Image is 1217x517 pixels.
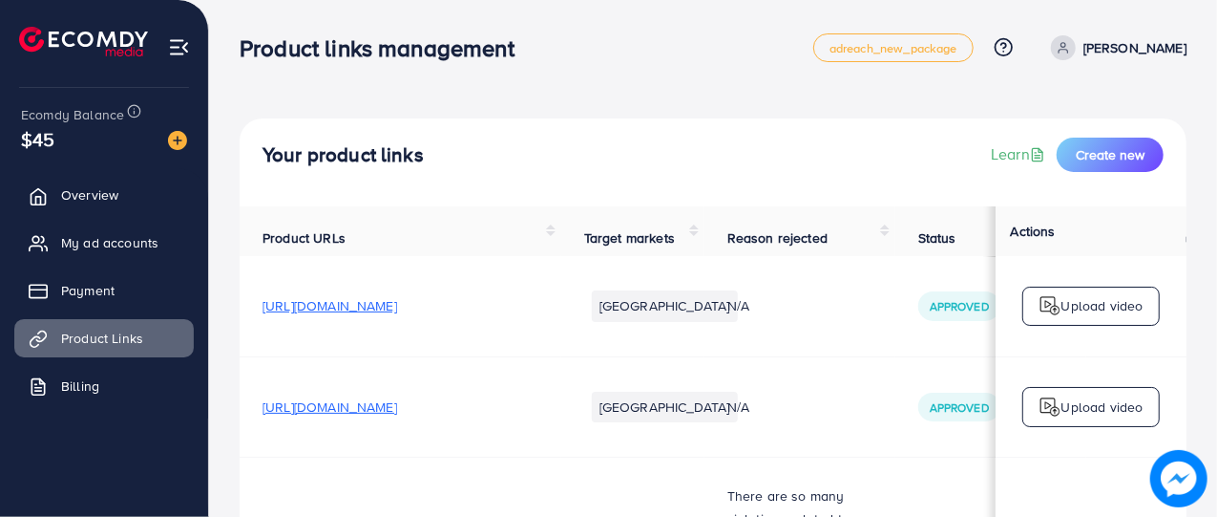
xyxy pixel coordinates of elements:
[14,224,194,262] a: My ad accounts
[14,319,194,357] a: Product Links
[61,329,143,348] span: Product Links
[592,392,738,422] li: [GEOGRAPHIC_DATA]
[17,119,59,159] span: $45
[584,228,675,248] span: Target markets
[262,296,397,315] span: [URL][DOMAIN_NAME]
[61,377,99,396] span: Billing
[168,36,190,58] img: menu
[813,33,974,62] a: adreach_new_package
[14,367,194,405] a: Billing
[1061,294,1144,317] p: Upload video
[1011,222,1056,241] span: Actions
[1061,396,1144,419] p: Upload video
[592,291,738,321] li: [GEOGRAPHIC_DATA]
[262,228,346,248] span: Product URLs
[727,228,828,248] span: Reason rejected
[14,271,194,310] a: Payment
[61,281,115,300] span: Payment
[168,131,187,150] img: image
[61,185,118,205] span: Overview
[1043,35,1186,60] a: [PERSON_NAME]
[1154,454,1204,504] img: image
[61,233,158,252] span: My ad accounts
[829,42,957,54] span: adreach_new_package
[727,398,749,417] span: N/A
[262,143,424,167] h4: Your product links
[930,399,989,416] span: Approved
[240,34,530,62] h3: Product links management
[14,176,194,214] a: Overview
[1057,138,1164,172] button: Create new
[918,228,956,248] span: Status
[1083,36,1186,59] p: [PERSON_NAME]
[262,398,397,417] span: [URL][DOMAIN_NAME]
[991,143,1049,165] a: Learn
[21,105,124,124] span: Ecomdy Balance
[727,296,749,315] span: N/A
[1076,145,1144,164] span: Create new
[1039,294,1061,317] img: logo
[930,298,989,314] span: Approved
[1039,396,1061,419] img: logo
[19,27,148,56] img: logo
